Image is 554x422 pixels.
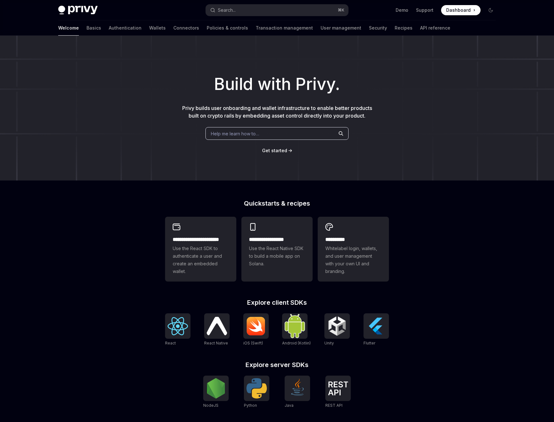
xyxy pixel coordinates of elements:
span: Privy builds user onboarding and wallet infrastructure to enable better products built on crypto ... [182,105,372,119]
img: Unity [327,316,347,336]
h1: Build with Privy. [10,72,544,97]
img: Flutter [366,316,386,336]
a: Security [369,20,387,36]
span: iOS (Swift) [243,341,263,345]
h2: Quickstarts & recipes [165,200,389,207]
img: React Native [207,317,227,335]
img: REST API [328,381,348,395]
a: Wallets [149,20,166,36]
a: Policies & controls [207,20,248,36]
img: React [168,317,188,335]
a: Connectors [173,20,199,36]
a: ReactReact [165,313,190,346]
span: Java [285,403,294,408]
span: Unity [324,341,334,345]
a: Get started [262,147,287,154]
a: API reference [420,20,450,36]
a: Recipes [395,20,412,36]
span: Whitelabel login, wallets, and user management with your own UI and branding. [325,245,381,275]
img: Python [246,378,267,398]
span: ⌘ K [338,8,344,13]
span: Get started [262,148,287,153]
a: Demo [396,7,408,13]
span: Use the React Native SDK to build a mobile app on Solana. [249,245,305,268]
button: Toggle dark mode [486,5,496,15]
a: UnityUnity [324,313,350,346]
span: NodeJS [203,403,218,408]
h2: Explore client SDKs [165,299,389,306]
a: **** **** **** ***Use the React Native SDK to build a mobile app on Solana. [241,217,313,282]
a: Basics [87,20,101,36]
a: REST APIREST API [325,376,351,409]
img: dark logo [58,6,98,15]
a: PythonPython [244,376,269,409]
span: React Native [204,341,228,345]
a: Authentication [109,20,142,36]
button: Search...⌘K [206,4,348,16]
span: Python [244,403,257,408]
a: NodeJSNodeJS [203,376,229,409]
a: React NativeReact Native [204,313,230,346]
span: Dashboard [446,7,471,13]
span: Flutter [364,341,375,345]
img: iOS (Swift) [246,316,266,336]
span: Help me learn how to… [211,130,259,137]
a: **** *****Whitelabel login, wallets, and user management with your own UI and branding. [318,217,389,282]
a: JavaJava [285,376,310,409]
a: User management [321,20,361,36]
div: Search... [218,6,236,14]
a: Dashboard [441,5,481,15]
a: FlutterFlutter [364,313,389,346]
a: Welcome [58,20,79,36]
a: Transaction management [256,20,313,36]
a: iOS (Swift)iOS (Swift) [243,313,269,346]
span: Use the React SDK to authenticate a user and create an embedded wallet. [173,245,229,275]
img: NodeJS [206,378,226,398]
span: REST API [325,403,343,408]
img: Android (Kotlin) [285,314,305,338]
h2: Explore server SDKs [165,362,389,368]
a: Android (Kotlin)Android (Kotlin) [282,313,311,346]
a: Support [416,7,433,13]
img: Java [287,378,308,398]
span: Android (Kotlin) [282,341,311,345]
span: React [165,341,176,345]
